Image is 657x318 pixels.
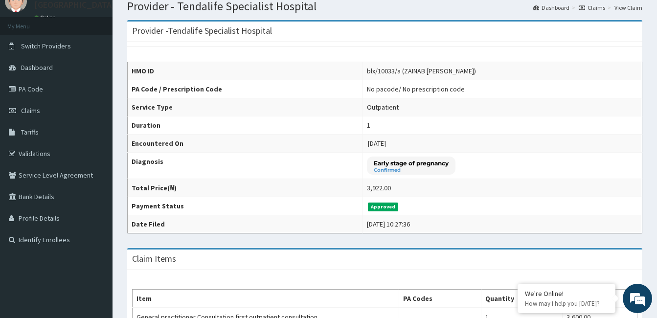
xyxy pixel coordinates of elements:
[128,116,363,135] th: Duration
[34,14,58,21] a: Online
[132,26,272,35] h3: Provider - Tendalife Specialist Hospital
[133,290,399,308] th: Item
[614,3,642,12] a: View Claim
[128,215,363,233] th: Date Filed
[399,290,481,308] th: PA Codes
[367,84,465,94] div: No pacode / No prescription code
[128,153,363,179] th: Diagnosis
[368,203,399,211] span: Approved
[128,135,363,153] th: Encountered On
[367,102,399,112] div: Outpatient
[367,120,370,130] div: 1
[481,290,563,308] th: Quantity
[525,289,608,298] div: We're Online!
[367,66,476,76] div: blx/10033/a (ZAINAB [PERSON_NAME])
[128,197,363,215] th: Payment Status
[368,139,386,148] span: [DATE]
[21,106,40,115] span: Claims
[21,42,71,50] span: Switch Providers
[34,0,115,9] p: [GEOGRAPHIC_DATA]
[374,168,449,173] small: Confirmed
[21,128,39,136] span: Tariffs
[533,3,569,12] a: Dashboard
[525,299,608,308] p: How may I help you today?
[374,159,449,167] p: Early stage of pregnancy
[367,183,391,193] div: 3,922.00
[128,98,363,116] th: Service Type
[128,62,363,80] th: HMO ID
[21,63,53,72] span: Dashboard
[579,3,605,12] a: Claims
[128,179,363,197] th: Total Price(₦)
[128,80,363,98] th: PA Code / Prescription Code
[132,254,176,263] h3: Claim Items
[367,219,410,229] div: [DATE] 10:27:36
